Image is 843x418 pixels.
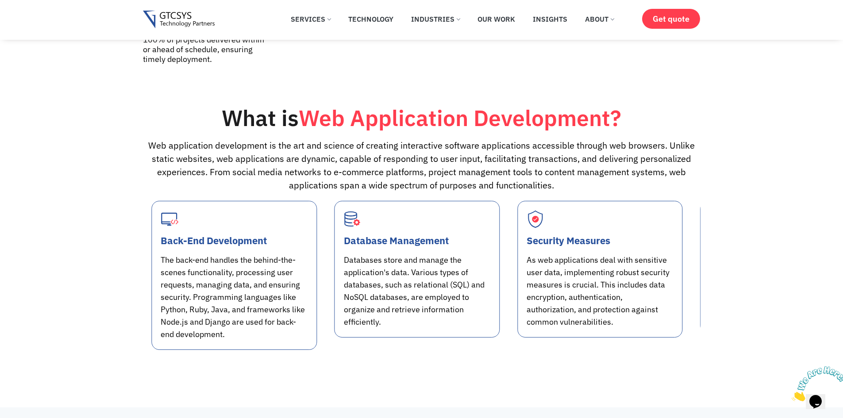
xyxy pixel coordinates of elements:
[161,254,308,341] div: The back-end handles the behind-the-scenes functionality, processing user requests, managing data...
[143,139,701,192] div: Web application development is the art and science of creating interactive software applications ...
[471,9,522,29] a: Our Work
[284,9,337,29] a: Services
[517,201,691,337] div: 5 / 9
[143,35,266,64] p: 100% of projects delivered within or ahead of schedule, ensuring timely deployment.
[344,254,491,328] div: Databases store and manage the application's data. Various types of databases, such as relational...
[335,201,508,337] div: 4 / 9
[344,234,491,247] h4: Database Management
[4,4,58,38] img: Chat attention grabber
[143,11,215,29] img: Gtcsys logo
[143,106,701,130] h2: What is
[642,9,700,29] a: Get quote
[342,9,400,29] a: Technology
[526,9,574,29] a: Insights
[653,14,689,23] span: Get quote
[527,254,674,328] div: As web applications deal with sensitive user data, implementing robust security measures is cruci...
[578,9,620,29] a: About
[788,363,843,405] iframe: chat widget
[404,9,466,29] a: Industries
[151,201,325,350] div: 3 / 9
[299,104,621,132] span: Web Application Development?
[527,234,674,247] h4: Security Measures
[161,234,308,247] h4: Back-End Development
